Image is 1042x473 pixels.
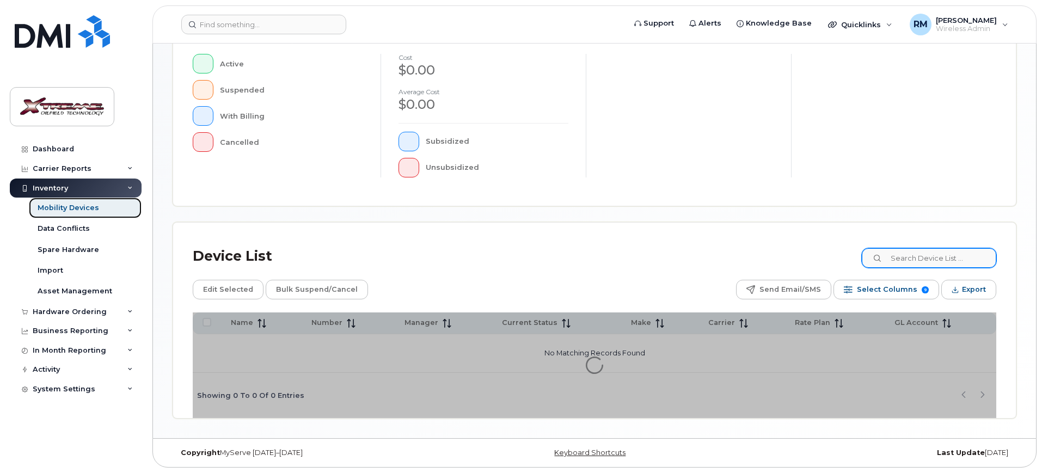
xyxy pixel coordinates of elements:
[995,426,1034,465] iframe: Messenger Launcher
[399,61,568,79] div: $0.00
[173,449,454,457] div: MyServe [DATE]–[DATE]
[426,158,569,177] div: Unsubsidized
[937,449,985,457] strong: Last Update
[220,132,364,152] div: Cancelled
[902,14,1016,35] div: Reggie Mortensen
[962,281,986,298] span: Export
[735,449,1016,457] div: [DATE]
[941,280,996,299] button: Export
[736,280,831,299] button: Send Email/SMS
[220,106,364,126] div: With Billing
[746,18,812,29] span: Knowledge Base
[627,13,682,34] a: Support
[820,14,900,35] div: Quicklinks
[833,280,939,299] button: Select Columns 9
[193,242,272,271] div: Device List
[181,15,346,34] input: Find something...
[399,88,568,95] h4: Average cost
[276,281,358,298] span: Bulk Suspend/Cancel
[682,13,729,34] a: Alerts
[426,132,569,151] div: Subsidized
[643,18,674,29] span: Support
[554,449,626,457] a: Keyboard Shortcuts
[698,18,721,29] span: Alerts
[841,20,881,29] span: Quicklinks
[193,280,263,299] button: Edit Selected
[729,13,819,34] a: Knowledge Base
[936,24,997,33] span: Wireless Admin
[936,16,997,24] span: [PERSON_NAME]
[203,281,253,298] span: Edit Selected
[399,95,568,114] div: $0.00
[862,248,996,268] input: Search Device List ...
[181,449,220,457] strong: Copyright
[399,54,568,61] h4: cost
[857,281,917,298] span: Select Columns
[922,286,929,293] span: 9
[266,280,368,299] button: Bulk Suspend/Cancel
[220,80,364,100] div: Suspended
[220,54,364,73] div: Active
[759,281,821,298] span: Send Email/SMS
[914,18,928,31] span: RM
